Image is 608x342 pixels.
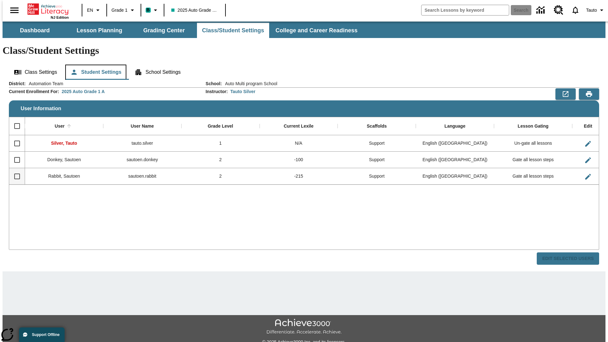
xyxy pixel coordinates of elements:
[266,319,342,335] img: Achieve3000 Differentiate Accelerate Achieve
[3,23,66,38] button: Dashboard
[9,89,59,94] h2: Current Enrollment For :
[586,7,597,14] span: Tauto
[65,65,126,80] button: Student Settings
[197,23,269,38] button: Class/Student Settings
[222,80,277,87] span: Auto Multi program School
[260,152,338,168] div: -100
[5,1,24,20] button: Open side menu
[9,81,26,86] h2: District :
[567,2,584,18] a: Notifications
[130,65,186,80] button: School Settings
[555,88,576,100] button: Export to CSV
[181,135,260,152] div: 1
[103,168,181,185] div: sautoen.rabbit
[206,89,228,94] h2: Instructor :
[208,123,233,129] div: Grade Level
[3,23,363,38] div: SubNavbar
[47,157,81,162] span: Donkey, Sautoen
[9,65,62,80] button: Class Settings
[28,3,69,16] a: Home
[103,152,181,168] div: sautoen.donkey
[584,123,592,129] div: Edit
[338,168,416,185] div: Support
[494,152,572,168] div: Gate all lesson steps
[9,65,599,80] div: Class/Student Settings
[181,168,260,185] div: 2
[416,135,494,152] div: English (US)
[579,88,599,100] button: Print Preview
[518,123,548,129] div: Lesson Gating
[48,174,80,179] span: Rabbit, Sautoen
[494,168,572,185] div: Gate all lesson steps
[338,135,416,152] div: Support
[51,16,69,19] span: NJ Edition
[84,4,104,16] button: Language: EN, Select a language
[230,88,255,95] div: Tauto Silver
[147,6,150,14] span: B
[55,123,65,129] div: User
[26,80,63,87] span: Automation Team
[550,2,567,19] a: Resource Center, Will open in new tab
[109,4,139,16] button: Grade: Grade 1, Select a grade
[367,123,387,129] div: Scaffolds
[131,123,154,129] div: User Name
[51,141,77,146] span: Silver, Tauto
[132,23,196,38] button: Grading Center
[584,4,608,16] button: Profile/Settings
[582,170,594,183] button: Edit User
[143,4,162,16] button: Boost Class color is teal. Change class color
[103,135,181,152] div: tauto.silver
[533,2,550,19] a: Data Center
[284,123,313,129] div: Current Lexile
[9,80,599,265] div: User Information
[416,152,494,168] div: English (US)
[582,154,594,167] button: Edit User
[19,327,65,342] button: Support Offline
[260,168,338,185] div: -215
[171,7,218,14] span: 2025 Auto Grade 1 A
[416,168,494,185] div: English (US)
[270,23,363,38] button: College and Career Readiness
[87,7,93,14] span: EN
[21,106,61,111] span: User Information
[445,123,465,129] div: Language
[338,152,416,168] div: Support
[582,137,594,150] button: Edit User
[68,23,131,38] button: Lesson Planning
[181,152,260,168] div: 2
[421,5,509,15] input: search field
[206,81,222,86] h2: School :
[28,2,69,19] div: Home
[111,7,128,14] span: Grade 1
[32,332,60,337] span: Support Offline
[62,88,105,95] div: 2025 Auto Grade 1 A
[260,135,338,152] div: N/A
[494,135,572,152] div: Un-gate all lessons
[3,22,605,38] div: SubNavbar
[3,45,605,56] h1: Class/Student Settings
